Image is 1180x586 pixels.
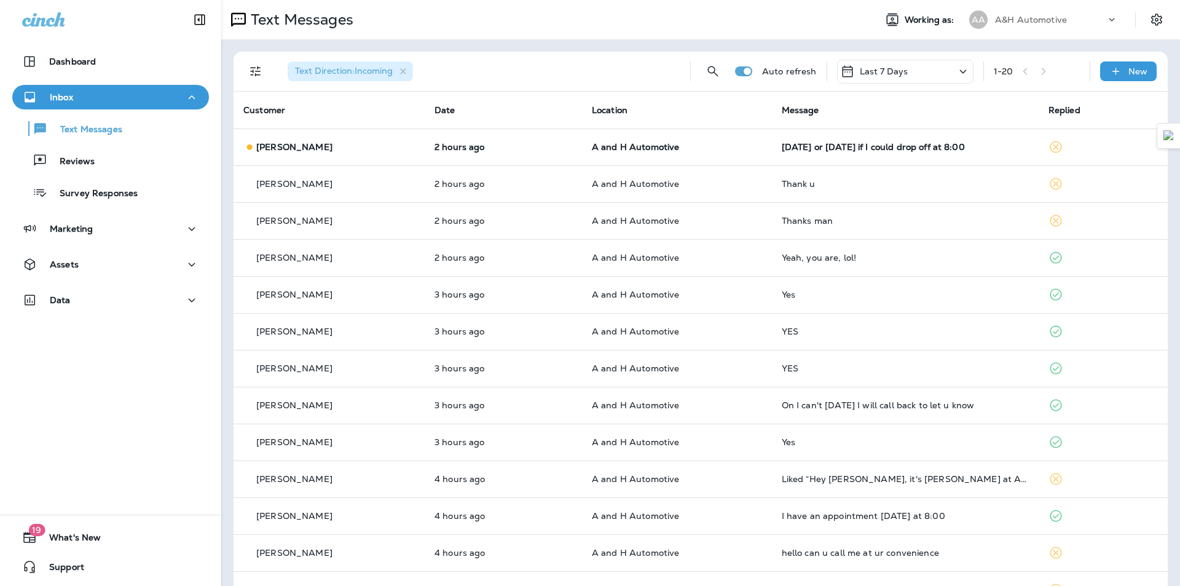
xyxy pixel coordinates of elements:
[256,216,332,226] p: [PERSON_NAME]
[1163,130,1174,141] img: Detect Auto
[592,437,680,448] span: A and H Automotive
[28,524,45,536] span: 19
[592,215,680,226] span: A and H Automotive
[48,124,122,136] p: Text Messages
[782,548,1029,558] div: hello can u call me at ur convenience
[435,105,455,116] span: Date
[295,65,393,76] span: Text Direction : Incoming
[435,290,572,299] p: Sep 11, 2025 11:01 AM
[782,105,819,116] span: Message
[47,188,138,200] p: Survey Responses
[256,548,332,558] p: [PERSON_NAME]
[782,216,1029,226] div: Thanks man
[435,142,572,152] p: Sep 11, 2025 11:46 AM
[592,105,627,116] span: Location
[256,511,332,521] p: [PERSON_NAME]
[782,363,1029,373] div: YES
[256,474,332,484] p: [PERSON_NAME]
[592,510,680,521] span: A and H Automotive
[49,57,96,66] p: Dashboard
[256,179,332,189] p: [PERSON_NAME]
[12,85,209,109] button: Inbox
[782,400,1029,410] div: On I can't tomorrow I will call back to let u know
[12,555,209,579] button: Support
[782,179,1029,189] div: Thank u
[12,216,209,241] button: Marketing
[782,290,1029,299] div: Yes
[12,525,209,550] button: 19What's New
[256,400,332,410] p: [PERSON_NAME]
[12,180,209,205] button: Survey Responses
[905,15,957,25] span: Working as:
[995,15,1067,25] p: A&H Automotive
[592,473,680,485] span: A and H Automotive
[256,437,332,447] p: [PERSON_NAME]
[592,547,680,558] span: A and H Automotive
[1128,66,1147,76] p: New
[782,142,1029,152] div: Monday or Wednesday if I could drop off at 8:00
[256,327,332,336] p: [PERSON_NAME]
[256,142,332,152] p: [PERSON_NAME]
[50,259,79,269] p: Assets
[435,253,572,263] p: Sep 11, 2025 11:27 AM
[782,437,1029,447] div: Yes
[592,141,680,152] span: A and H Automotive
[435,474,572,484] p: Sep 11, 2025 10:06 AM
[243,59,268,84] button: Filters
[592,178,680,189] span: A and H Automotive
[435,363,572,373] p: Sep 11, 2025 10:41 AM
[782,327,1029,336] div: YES
[37,562,84,577] span: Support
[12,49,209,74] button: Dashboard
[12,252,209,277] button: Assets
[701,59,725,84] button: Search Messages
[782,474,1029,484] div: Liked “Hey Mark, it's James at A&H Automotive. Just wanted to let you know we're running a few sp...
[50,224,93,234] p: Marketing
[592,289,680,300] span: A and H Automotive
[288,61,413,81] div: Text Direction:Incoming
[592,400,680,411] span: A and H Automotive
[860,66,908,76] p: Last 7 Days
[435,216,572,226] p: Sep 11, 2025 11:32 AM
[1146,9,1168,31] button: Settings
[256,290,332,299] p: [PERSON_NAME]
[12,148,209,173] button: Reviews
[592,326,680,337] span: A and H Automotive
[592,363,680,374] span: A and H Automotive
[782,253,1029,263] div: Yeah, you are, lol!
[1048,105,1080,116] span: Replied
[994,66,1013,76] div: 1 - 20
[435,327,572,336] p: Sep 11, 2025 10:44 AM
[12,116,209,141] button: Text Messages
[183,7,217,32] button: Collapse Sidebar
[246,10,353,29] p: Text Messages
[256,253,332,263] p: [PERSON_NAME]
[435,511,572,521] p: Sep 11, 2025 09:30 AM
[243,105,285,116] span: Customer
[50,92,73,102] p: Inbox
[782,511,1029,521] div: I have an appointment Tuesday at 8:00
[592,252,680,263] span: A and H Automotive
[50,295,71,305] p: Data
[435,400,572,410] p: Sep 11, 2025 10:34 AM
[435,179,572,189] p: Sep 11, 2025 11:36 AM
[47,156,95,168] p: Reviews
[435,437,572,447] p: Sep 11, 2025 10:32 AM
[12,288,209,312] button: Data
[435,548,572,558] p: Sep 11, 2025 09:28 AM
[37,533,101,547] span: What's New
[762,66,817,76] p: Auto refresh
[969,10,988,29] div: AA
[256,363,332,373] p: [PERSON_NAME]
